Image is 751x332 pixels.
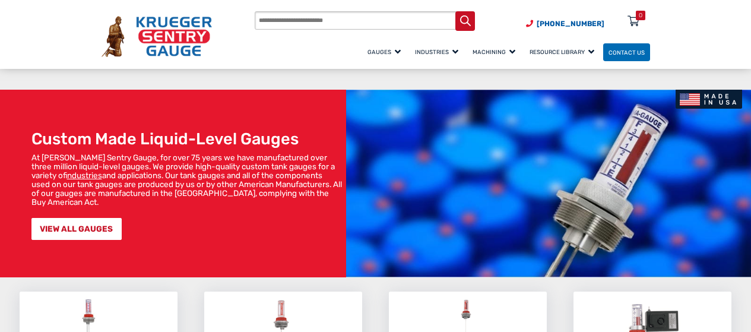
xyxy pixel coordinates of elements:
[410,42,467,62] a: Industries
[524,42,603,62] a: Resource Library
[415,49,458,55] span: Industries
[467,42,524,62] a: Machining
[31,153,342,207] p: At [PERSON_NAME] Sentry Gauge, for over 75 years we have manufactured over three million liquid-l...
[367,49,401,55] span: Gauges
[676,90,743,109] img: Made In USA
[346,90,751,277] img: bg_hero_bannerksentry
[67,170,102,180] a: industries
[31,129,342,148] h1: Custom Made Liquid-Level Gauges
[530,49,594,55] span: Resource Library
[473,49,515,55] span: Machining
[609,49,645,55] span: Contact Us
[102,16,212,57] img: Krueger Sentry Gauge
[362,42,410,62] a: Gauges
[526,18,604,29] a: Phone Number (920) 434-8860
[31,218,122,240] a: VIEW ALL GAUGES
[537,20,604,28] span: [PHONE_NUMBER]
[603,43,650,62] a: Contact Us
[639,11,642,20] div: 0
